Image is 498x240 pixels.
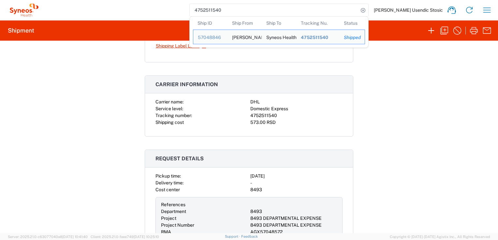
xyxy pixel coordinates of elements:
[134,235,159,239] span: [DATE] 10:25:10
[250,222,337,229] div: 8493 DEPARTMENTAL EXPENSE
[301,35,328,40] span: 4752511540
[155,106,183,111] span: Service level:
[296,17,339,30] th: Tracking Nu.
[155,120,184,125] span: Shipping cost
[250,99,343,105] div: DHL
[262,17,296,30] th: Ship To
[198,34,223,40] div: 57048846
[250,173,343,180] div: [DATE]
[344,34,360,40] div: Shipped
[155,173,181,179] span: Pickup time:
[155,113,192,118] span: Tracking number:
[155,187,180,192] span: Cost center
[155,99,183,104] span: Carrier name:
[227,17,262,30] th: Ship From
[155,81,218,87] span: Carrier information
[339,17,365,30] th: Status
[390,234,490,240] span: Copyright © [DATE]-[DATE] Agistix Inc., All Rights Reserved
[250,112,343,119] div: 4752511540
[225,234,241,238] a: Support
[155,40,207,52] a: Shipping Label Laser
[161,208,248,215] div: Department
[155,180,183,185] span: Delivery time:
[161,215,248,222] div: Project
[250,215,337,222] div: 8493 DEPARTMENTAL EXPENSE
[250,105,343,112] div: Domestic Express
[161,222,248,229] div: Project Number
[161,229,248,235] div: RMA
[62,235,88,239] span: [DATE] 10:41:40
[241,234,258,238] a: Feedback
[161,202,185,207] span: References
[91,235,159,239] span: Client: 2025.21.0-faee749
[193,17,368,47] table: Search Results
[250,208,337,215] div: 8493
[250,180,343,186] div: -
[155,155,204,162] span: Request details
[8,27,34,34] h2: Shipment
[266,30,292,44] div: Syneos Health
[250,119,343,126] div: 573.00 RSD
[250,229,337,235] div: AGX57048572
[232,30,257,44] div: Saša Petković
[250,186,343,193] div: 8493
[374,7,443,13] span: [PERSON_NAME] Usendic Stosic
[190,4,359,16] input: Shipment, tracking or reference number
[193,17,227,30] th: Ship ID
[301,34,335,40] div: 4752511540
[8,235,88,239] span: Server: 2025.21.0-c63077040a8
